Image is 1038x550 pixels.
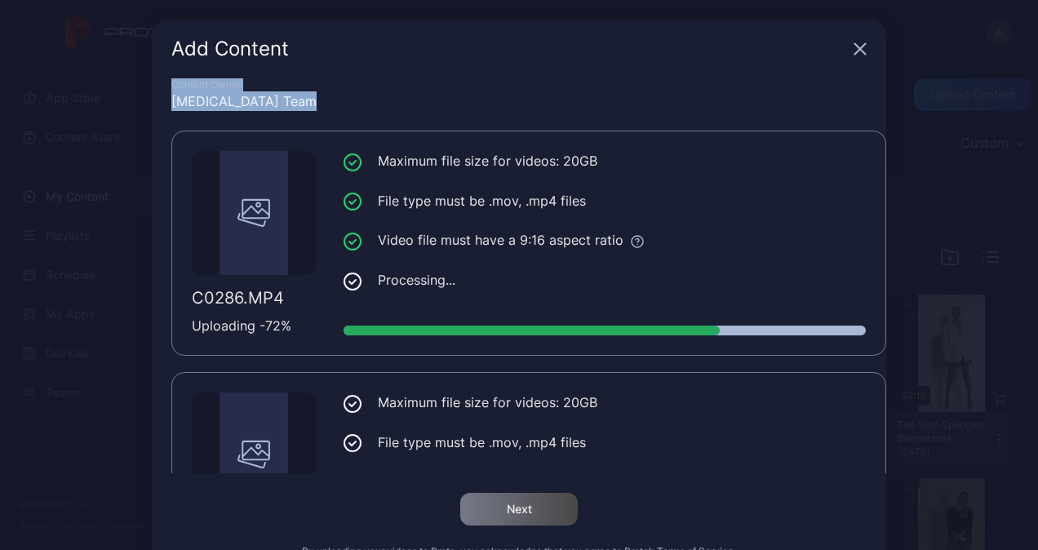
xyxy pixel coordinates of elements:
[344,472,866,492] li: Video file must have a 9:16 aspect ratio
[171,78,867,91] div: Content Owner
[344,270,866,291] li: Processing...
[344,230,866,251] li: Video file must have a 9:16 aspect ratio
[171,91,867,111] div: [MEDICAL_DATA] Team
[192,288,316,308] div: C0286.MP4
[460,493,578,526] button: Next
[192,316,316,335] div: Uploading - 72 %
[507,503,532,516] div: Next
[344,191,866,211] li: File type must be .mov, .mp4 files
[171,39,847,59] div: Add Content
[344,393,866,413] li: Maximum file size for videos: 20GB
[344,151,866,171] li: Maximum file size for videos: 20GB
[344,432,866,453] li: File type must be .mov, .mp4 files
